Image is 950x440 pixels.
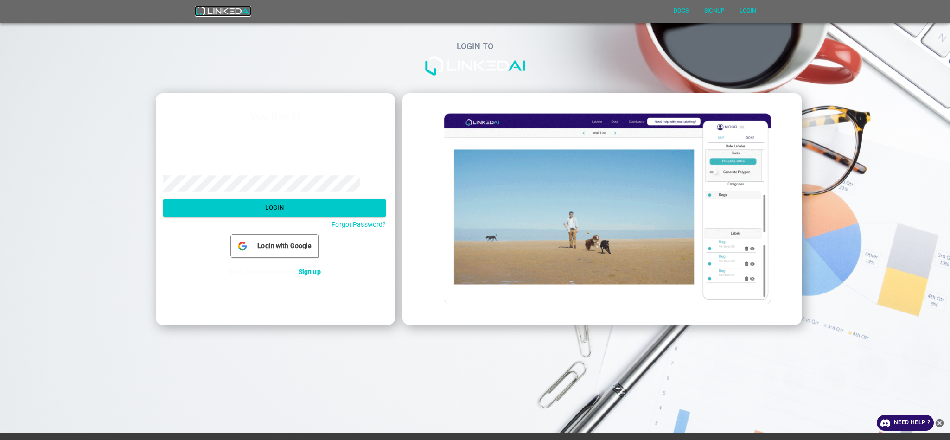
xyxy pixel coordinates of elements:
img: logo-white.png [424,56,526,76]
h3: You Rock! [163,110,386,122]
label: Email [163,127,386,136]
button: close-help [934,415,945,431]
button: Login [733,3,763,19]
img: login_image.gif [410,101,792,316]
a: Login [731,1,765,20]
button: Login [163,199,386,217]
label: Password [163,163,386,172]
p: Don't have an account? [163,260,386,284]
a: Signup [698,1,731,20]
img: LinkedAI [195,6,251,17]
button: Docs [666,3,696,19]
span: Login with Google [254,241,315,251]
button: Signup [700,3,729,19]
a: Docs [664,1,698,20]
a: Sign up [299,268,321,275]
a: Forgot Password? [332,221,386,228]
a: Need Help ? [877,415,934,431]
